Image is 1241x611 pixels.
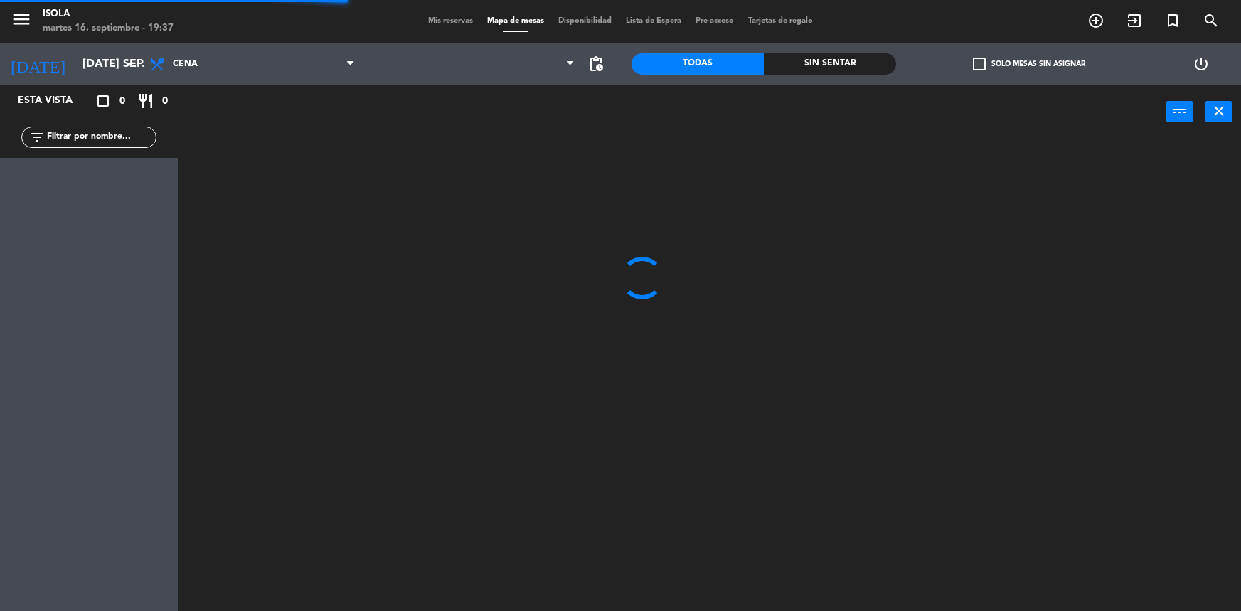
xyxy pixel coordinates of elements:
i: close [1210,102,1227,119]
button: close [1205,101,1232,122]
i: exit_to_app [1126,12,1143,29]
i: search [1203,12,1220,29]
span: check_box_outline_blank [973,58,986,70]
i: crop_square [95,92,112,110]
span: Mapa de mesas [480,17,551,25]
button: power_input [1166,101,1193,122]
span: Cena [173,59,198,69]
label: Solo mesas sin asignar [973,58,1085,70]
i: filter_list [28,129,46,146]
i: arrow_drop_down [122,55,139,73]
div: Sin sentar [764,53,896,75]
i: menu [11,9,32,30]
button: menu [11,9,32,35]
span: Pre-acceso [688,17,741,25]
input: Filtrar por nombre... [46,129,156,145]
i: restaurant [137,92,154,110]
i: add_circle_outline [1087,12,1104,29]
div: Esta vista [7,92,102,110]
i: power_input [1171,102,1188,119]
span: Mis reservas [421,17,480,25]
div: Isola [43,7,174,21]
div: Todas [632,53,764,75]
span: Tarjetas de regalo [741,17,820,25]
div: martes 16. septiembre - 19:37 [43,21,174,36]
span: 0 [119,93,125,110]
span: pending_actions [587,55,604,73]
span: 0 [162,93,168,110]
i: power_settings_new [1193,55,1210,73]
span: Disponibilidad [551,17,619,25]
span: Lista de Espera [619,17,688,25]
i: turned_in_not [1164,12,1181,29]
